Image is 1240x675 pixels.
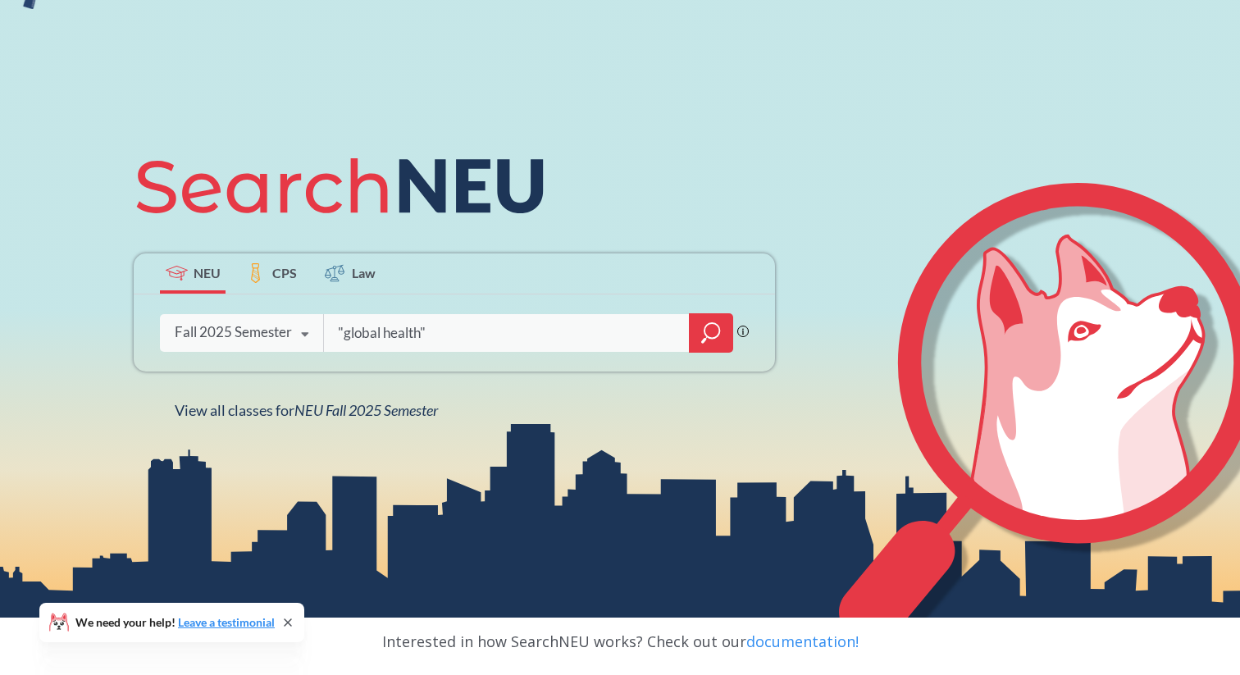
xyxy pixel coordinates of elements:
[272,263,297,282] span: CPS
[194,263,221,282] span: NEU
[689,313,733,353] div: magnifying glass
[746,632,859,651] a: documentation!
[336,316,677,350] input: Class, professor, course number, "phrase"
[352,263,376,282] span: Law
[294,401,438,419] span: NEU Fall 2025 Semester
[175,323,292,341] div: Fall 2025 Semester
[75,617,275,628] span: We need your help!
[175,401,438,419] span: View all classes for
[178,615,275,629] a: Leave a testimonial
[701,322,721,344] svg: magnifying glass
